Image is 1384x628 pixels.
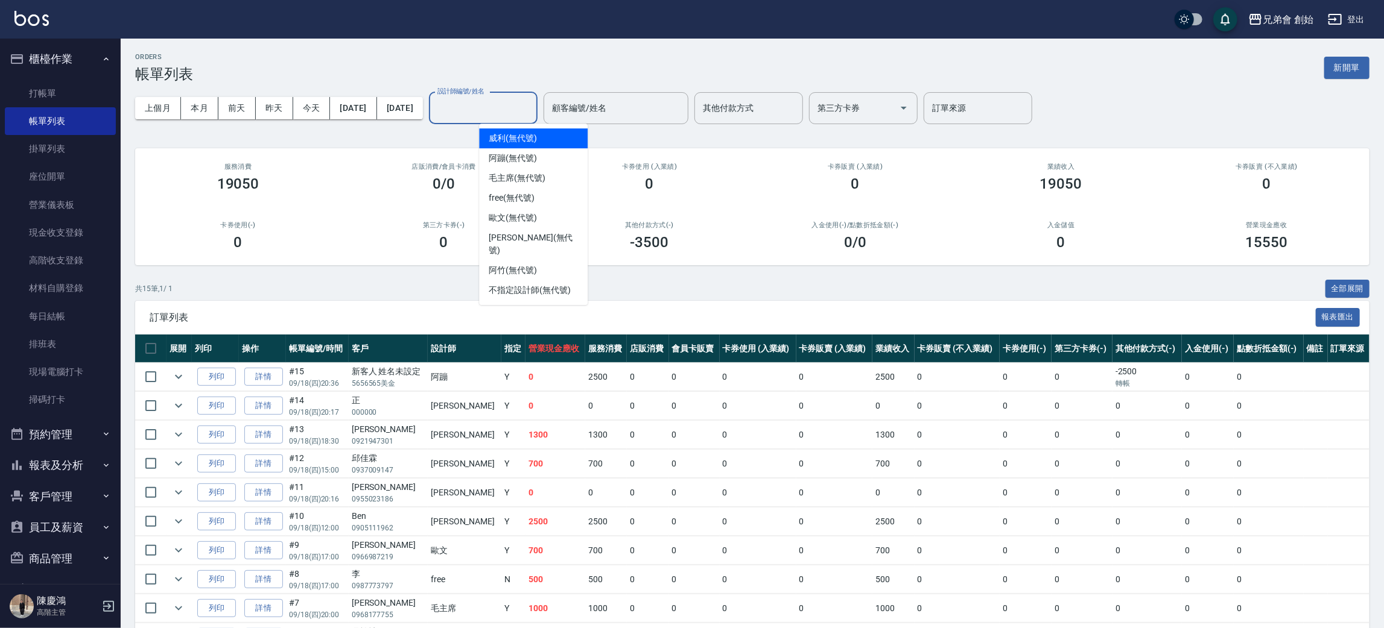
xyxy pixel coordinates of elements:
td: 0 [720,507,796,536]
td: 0 [872,392,914,420]
h3: 0 [646,175,654,192]
td: 0 [1000,363,1052,391]
td: 0 [915,565,1000,594]
td: Y [501,536,525,565]
button: [DATE] [377,97,423,119]
a: 詳情 [244,483,283,502]
td: #13 [286,421,349,449]
button: 列印 [197,368,236,386]
p: 09/18 (四) 17:00 [289,551,346,562]
span: [PERSON_NAME] (無代號) [489,231,578,257]
div: [PERSON_NAME] [352,539,425,551]
td: 0 [1182,421,1234,449]
td: 0 [1052,450,1113,478]
td: 0 [915,507,1000,536]
td: Y [501,594,525,623]
td: 0 [720,392,796,420]
h2: 卡券販賣 (不入業績) [1178,163,1355,171]
p: 0966987219 [352,551,425,562]
a: 詳情 [244,570,283,589]
th: 列印 [192,334,239,363]
a: 現金收支登錄 [5,219,116,246]
button: 前天 [218,97,256,119]
button: 預約管理 [5,419,116,450]
td: [PERSON_NAME] [428,507,502,536]
td: [PERSON_NAME] [428,450,502,478]
a: 材料自購登錄 [5,274,116,302]
td: Y [501,450,525,478]
p: 0921947301 [352,436,425,447]
td: 0 [915,421,1000,449]
p: 09/18 (四) 20:00 [289,609,346,620]
p: 5656565美金 [352,378,425,389]
span: 威利 (無代號) [489,132,537,145]
td: 0 [1113,594,1182,623]
td: 700 [872,450,914,478]
td: #14 [286,392,349,420]
h3: 0 /0 [844,234,866,251]
td: 0 [1234,363,1303,391]
td: #10 [286,507,349,536]
span: 不指定設計師 (無代號) [489,284,570,297]
div: [PERSON_NAME] [352,481,425,494]
button: 新開單 [1324,57,1370,79]
a: 現場電腦打卡 [5,358,116,386]
td: #7 [286,594,349,623]
button: 昨天 [256,97,293,119]
a: 詳情 [244,599,283,618]
td: 0 [669,392,720,420]
td: 0 [1113,507,1182,536]
td: 0 [1182,450,1234,478]
a: 排班表 [5,330,116,358]
th: 卡券使用 (入業績) [720,334,796,363]
h3: 19050 [1040,175,1082,192]
a: 詳情 [244,541,283,560]
p: 09/18 (四) 15:00 [289,465,346,476]
td: 0 [1052,363,1113,391]
td: 0 [1182,479,1234,507]
td: 0 [1052,536,1113,565]
p: 000000 [352,407,425,418]
td: 0 [1113,421,1182,449]
a: 高階收支登錄 [5,246,116,274]
button: 登出 [1323,8,1370,31]
h2: 營業現金應收 [1178,221,1355,229]
td: 0 [1000,507,1052,536]
div: 兄弟會 創始 [1263,12,1313,27]
td: 0 [1234,479,1303,507]
td: 0 [872,479,914,507]
td: 0 [1000,594,1052,623]
button: 列印 [197,599,236,618]
button: 列印 [197,512,236,531]
button: 全部展開 [1325,280,1370,298]
p: 09/18 (四) 18:30 [289,436,346,447]
td: 0 [1182,392,1234,420]
button: 列印 [197,570,236,589]
td: 0 [1000,565,1052,594]
td: 0 [796,363,873,391]
label: 設計師編號/姓名 [437,87,484,96]
td: 0 [669,479,720,507]
td: 0 [525,392,585,420]
a: 詳情 [244,425,283,444]
td: 2500 [872,363,914,391]
td: 0 [627,536,668,565]
th: 客戶 [349,334,428,363]
td: 0 [627,450,668,478]
td: 1000 [872,594,914,623]
th: 展開 [167,334,192,363]
th: 帳單編號/時間 [286,334,349,363]
td: 0 [720,363,796,391]
th: 卡券販賣 (不入業績) [915,334,1000,363]
td: 2500 [872,507,914,536]
p: 09/18 (四) 12:00 [289,523,346,533]
button: 列印 [197,397,236,415]
span: 毛主席 (無代號) [489,172,545,184]
span: 阿竹 (無代號) [489,264,537,277]
h3: 19050 [217,175,259,192]
h2: ORDERS [135,53,193,61]
span: free (無代號) [489,192,535,204]
button: 本月 [181,97,218,119]
a: 帳單列表 [5,107,116,135]
th: 卡券販賣 (入業績) [796,334,873,363]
